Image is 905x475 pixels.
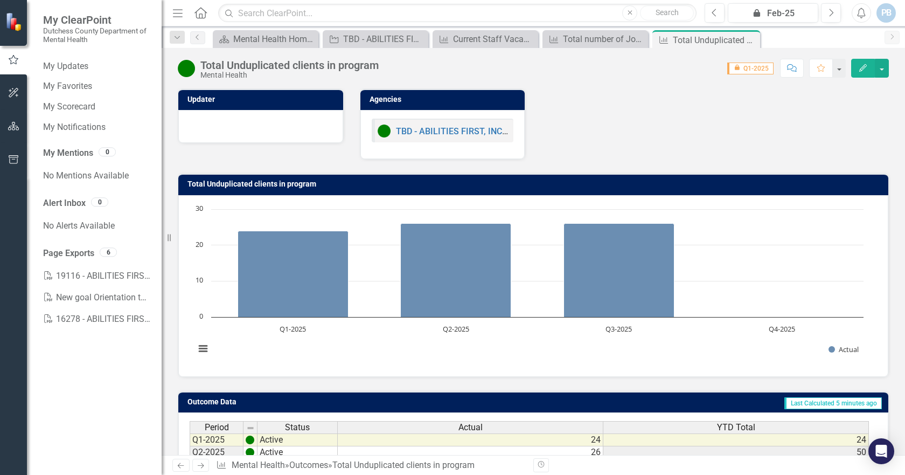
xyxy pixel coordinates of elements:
[218,4,697,23] input: Search ClearPoint...
[232,460,285,470] a: Mental Health
[43,121,151,134] a: My Notifications
[603,446,869,459] td: 50
[43,147,93,160] a: My Mentions
[257,446,338,459] td: Active
[43,165,151,187] div: No Mentions Available
[187,180,883,188] h3: Total Unduplicated clients in program
[43,308,151,330] a: 16278 - ABILITIES FIRST INC. - Vocational Servi
[43,13,151,26] span: My ClearPoint
[563,32,645,46] div: Total number of Job Coaches
[246,448,254,457] img: vxUKiH+t4DB4Dlbf9nNoqvUz9g3YKO8hfrLxWcNDrLJ4jvweb+hBW2lgkewAAAABJRU5ErkJggg==
[332,460,475,470] div: Total Unduplicated clients in program
[545,32,645,46] a: Total number of Job Coaches
[338,446,603,459] td: 26
[727,63,774,74] span: Q1-2025
[215,32,316,46] a: Mental Health Home Page
[205,423,229,432] span: Period
[199,311,203,321] text: 0
[200,59,379,71] div: Total Unduplicated clients in program
[401,223,511,317] path: Q2-2025, 26. Actual.
[605,324,632,334] text: Q3-2025
[453,32,535,46] div: Current Staff Vacancy rate (listed as %)
[43,197,86,210] a: Alert Inbox
[196,203,203,213] text: 30
[99,148,116,157] div: 0
[378,125,391,137] img: Active
[190,204,877,366] div: Chart. Highcharts interactive chart.
[370,95,520,104] h3: Agencies
[190,204,869,366] svg: Interactive chart
[43,60,151,73] a: My Updates
[196,239,203,249] text: 20
[325,32,426,46] a: TBD - ABILITIES FIRST, INC. - Vocational Services FKA 16278
[784,397,882,409] span: Last Calculated 5 minutes ago
[216,459,525,472] div: » »
[187,95,338,104] h3: Updater
[190,433,243,446] td: Q1-2025
[43,265,151,287] a: 19116 - ABILITIES FIRST INC. - Respite Programs
[640,5,694,20] button: Search
[458,423,483,432] span: Actual
[728,3,818,23] button: Feb-25
[43,80,151,93] a: My Favorites
[238,231,349,317] path: Q1-2025, 24. Actual.
[829,345,859,354] button: Show Actual
[190,446,243,459] td: Q2-2025
[196,275,203,285] text: 10
[196,341,211,356] button: View chart menu, Chart
[603,433,869,446] td: 24
[769,324,795,334] text: Q4-2025
[435,32,535,46] a: Current Staff Vacancy rate (listed as %)
[396,126,632,136] a: TBD - ABILITIES FIRST, INC. - Vocational Services FKA 16278
[285,423,310,432] span: Status
[257,433,338,446] td: Active
[43,101,151,113] a: My Scorecard
[43,287,151,308] a: New goal Orientation to workplace communication
[246,424,255,432] img: 8DAGhfEEPCf229AAAAAElFTkSuQmCC
[338,433,603,446] td: 24
[43,215,151,237] div: No Alerts Available
[564,223,674,317] path: Q3-2025, 26. Actual.
[200,71,379,79] div: Mental Health
[868,438,894,464] div: Open Intercom Messenger
[876,3,896,23] button: PB
[732,7,814,20] div: Feb-25
[343,32,426,46] div: TBD - ABILITIES FIRST, INC. - Vocational Services FKA 16278
[91,197,108,206] div: 0
[289,460,328,470] a: Outcomes
[443,324,469,334] text: Q2-2025
[43,26,151,44] small: Dutchess County Department of Mental Health
[246,436,254,444] img: vxUKiH+t4DB4Dlbf9nNoqvUz9g3YKO8hfrLxWcNDrLJ4jvweb+hBW2lgkewAAAABJRU5ErkJggg==
[178,60,195,77] img: Active
[656,8,679,17] span: Search
[673,33,757,47] div: Total Unduplicated clients in program
[233,32,316,46] div: Mental Health Home Page
[5,12,24,31] img: ClearPoint Strategy
[43,247,94,260] a: Page Exports
[280,324,306,334] text: Q1-2025
[100,247,117,257] div: 6
[717,423,755,432] span: YTD Total
[187,398,419,406] h3: Outcome Data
